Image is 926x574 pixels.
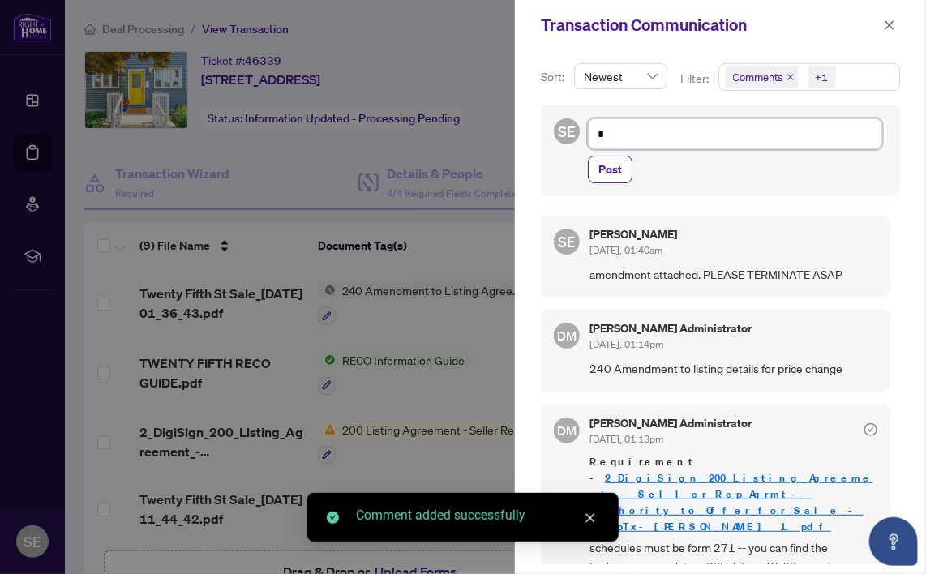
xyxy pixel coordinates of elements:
[589,359,877,378] span: 240 Amendment to listing details for price change
[589,244,662,256] span: [DATE], 01:40am
[584,64,658,88] span: Newest
[589,338,663,350] span: [DATE], 01:14pm
[589,433,663,445] span: [DATE], 01:13pm
[588,156,632,183] button: Post
[589,471,873,533] a: 2_DigiSign_200_Listing_Agreement_-_Seller_Rep_Agrmt_-_Authority_to_Offer_for_Sale_-_PropTx-[PERSO...
[816,69,829,85] div: +1
[558,120,576,143] span: SE
[589,229,677,240] h5: [PERSON_NAME]
[726,66,799,88] span: Comments
[680,70,711,88] p: Filter:
[787,73,795,81] span: close
[589,418,752,429] h5: [PERSON_NAME] Administrator
[558,230,576,253] span: SE
[541,68,568,86] p: Sort:
[557,326,577,345] span: DM
[598,156,622,182] span: Post
[327,512,339,524] span: check-circle
[589,323,752,334] h5: [PERSON_NAME] Administrator
[557,421,577,440] span: DM
[356,506,599,525] div: Comment added successfully
[884,19,895,31] span: close
[733,69,783,85] span: Comments
[869,517,918,566] button: Open asap
[589,454,877,535] span: Requirement -
[864,423,877,436] span: check-circle
[541,13,879,37] div: Transaction Communication
[589,265,877,284] span: amendment attached. PLEASE TERMINATE ASAP
[581,509,599,527] a: Close
[585,512,596,524] span: close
